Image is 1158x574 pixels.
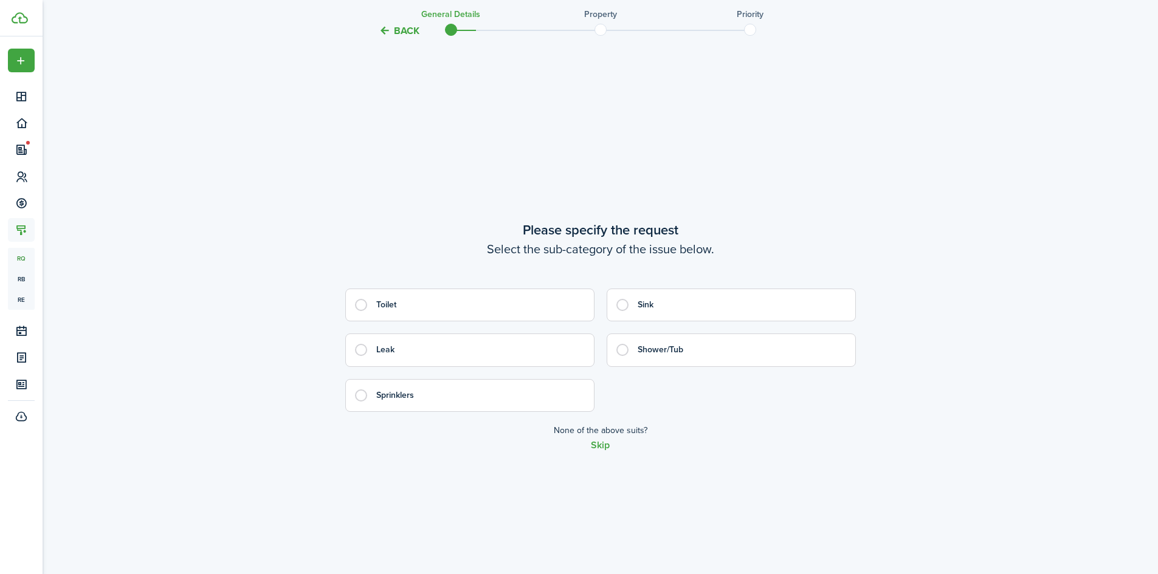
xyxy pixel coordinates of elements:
[345,240,856,258] wizard-step-header-description: Select the sub-category of the issue below.
[376,299,582,311] control-radio-card-title: Toilet
[554,424,647,437] p: None of the above suits?
[379,24,419,37] button: Back
[8,289,35,310] a: re
[737,8,763,21] h3: Priority
[8,248,35,268] a: rq
[8,49,35,72] button: Open menu
[421,8,480,21] h3: General Details
[8,268,35,289] a: rb
[638,344,843,356] control-radio-card-title: Shower/Tub
[591,440,610,451] button: Skip
[638,299,843,311] control-radio-card-title: Sink
[376,344,582,356] control-radio-card-title: Leak
[376,389,582,401] control-radio-card-title: Sprinklers
[12,12,28,24] img: TenantCloud
[345,220,856,240] wizard-step-header-title: Please specify the request
[584,8,617,21] h3: Property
